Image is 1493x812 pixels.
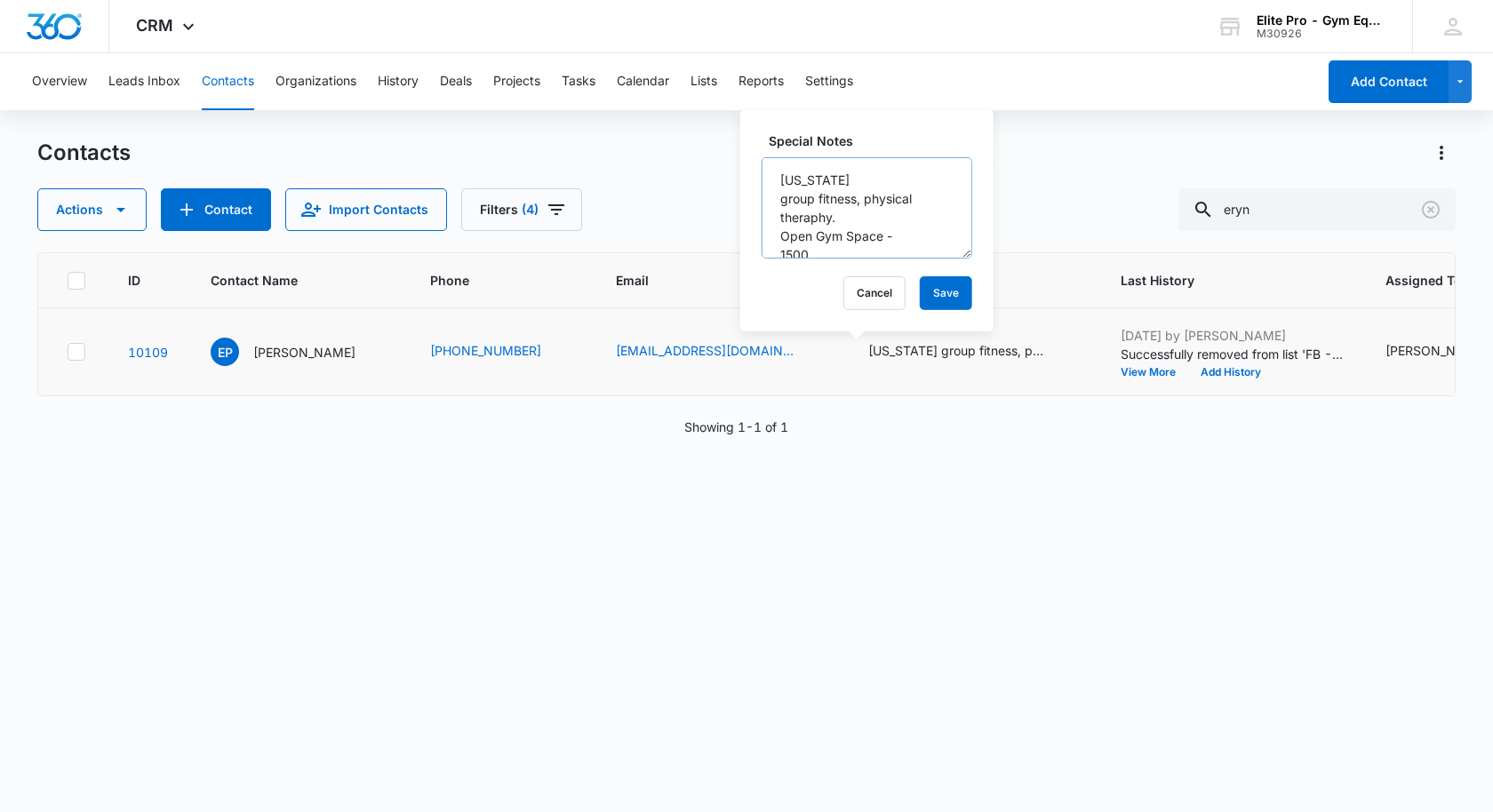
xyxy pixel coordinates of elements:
[522,203,539,216] span: (4)
[211,338,239,366] span: EP
[1417,195,1445,224] button: Clear
[32,53,87,110] button: Overview
[616,271,800,290] span: Email
[37,188,147,231] button: Actions
[461,188,582,231] button: Filters
[805,53,853,110] button: Settings
[211,271,362,290] span: Contact Name
[1178,188,1456,231] input: Search Contacts
[616,341,826,362] div: Email - erynpt@gmail.com - Select to Edit Field
[161,188,271,231] button: Add Contact
[616,341,794,360] a: [EMAIL_ADDRESS][DOMAIN_NAME]
[684,418,788,436] p: Showing 1-1 of 1
[739,53,784,110] button: Reports
[378,53,419,110] button: History
[1257,13,1386,28] div: account name
[920,276,972,310] button: Save
[691,53,717,110] button: Lists
[37,139,131,166] h1: Contacts
[1329,60,1449,103] button: Add Contact
[285,188,447,231] button: Import Contacts
[843,276,906,310] button: Cancel
[136,16,173,35] span: CRM
[762,157,972,259] textarea: [US_STATE] group fitness, physical theraphy. Open Gym Space - 1500 3 All in One Leg Press - Plate...
[430,341,573,362] div: Phone - +1 (505) 228-7701 - Select to Edit Field
[1385,341,1488,360] div: [PERSON_NAME]
[868,341,1046,360] div: [US_STATE] group fitness, physical theraphy. Open Gym Space - 1500 3 All in One Leg Press - Plate...
[1188,367,1273,378] button: Add History
[253,343,355,362] p: [PERSON_NAME]
[562,53,595,110] button: Tasks
[202,53,254,110] button: Contacts
[617,53,669,110] button: Calendar
[128,271,142,290] span: ID
[1257,28,1386,40] div: account id
[440,53,472,110] button: Deals
[275,53,356,110] button: Organizations
[769,131,979,150] label: Special Notes
[128,345,168,360] a: Navigate to contact details page for Eryn Paetz
[108,53,180,110] button: Leads Inbox
[430,341,541,360] a: [PHONE_NUMBER]
[1121,345,1343,363] p: Successfully removed from list 'FB - Less than 50% of the Cost Form'.
[1121,367,1188,378] button: View More
[493,53,540,110] button: Projects
[430,271,547,290] span: Phone
[211,338,387,366] div: Contact Name - Eryn Paetz - Select to Edit Field
[868,341,1078,362] div: Special Notes - Colorado group fitness, physical theraphy. Open Gym Space - 1500 3 All in One Leg...
[1121,271,1317,290] span: Last History
[1121,326,1343,345] p: [DATE] by [PERSON_NAME]
[1427,139,1456,167] button: Actions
